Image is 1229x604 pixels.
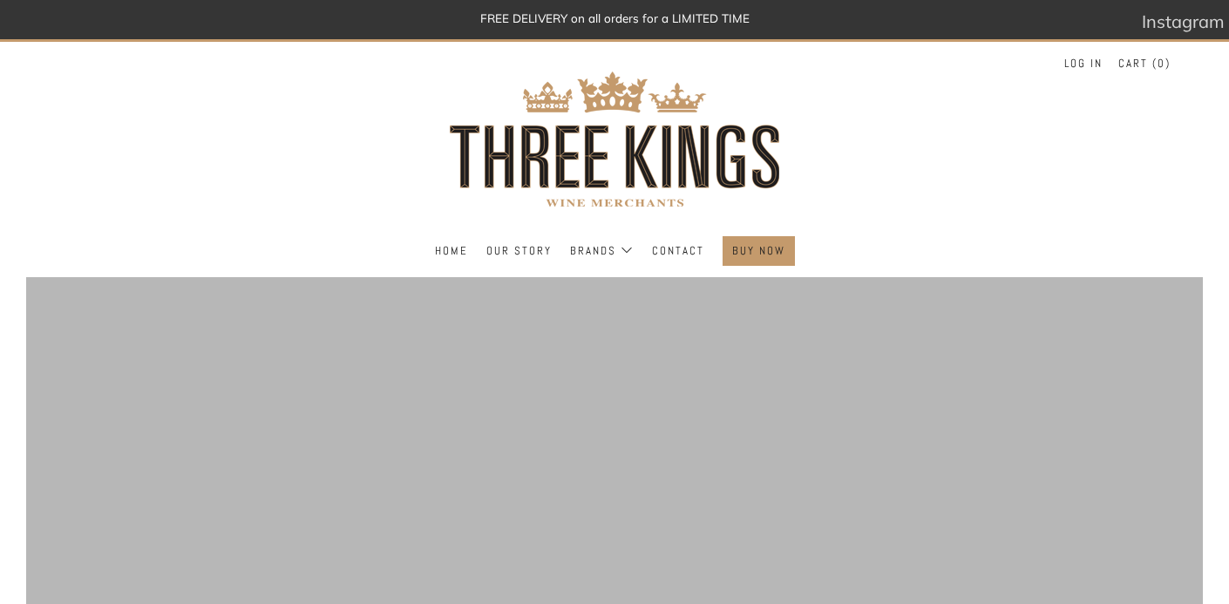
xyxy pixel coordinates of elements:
[732,237,785,265] a: BUY NOW
[1142,10,1225,32] span: Instagram
[1158,56,1165,71] span: 0
[1118,50,1171,78] a: Cart (0)
[1142,4,1225,39] a: Instagram
[435,237,468,265] a: Home
[440,42,789,236] img: three kings wine merchants
[652,237,704,265] a: Contact
[570,237,634,265] a: Brands
[1064,50,1103,78] a: Log in
[486,237,552,265] a: Our Story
